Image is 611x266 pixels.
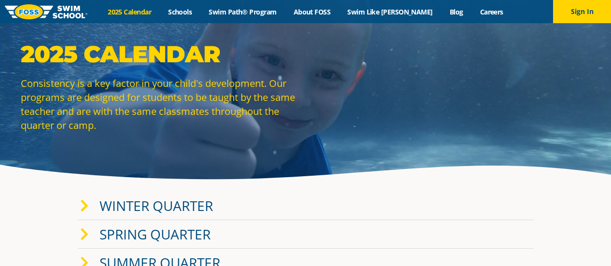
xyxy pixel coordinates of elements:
a: Swim Like [PERSON_NAME] [339,7,441,16]
a: Winter Quarter [99,196,213,215]
a: Swim Path® Program [200,7,285,16]
p: Consistency is a key factor in your child's development. Our programs are designed for students t... [21,76,301,132]
a: Careers [471,7,512,16]
a: Blog [441,7,471,16]
a: 2025 Calendar [99,7,160,16]
strong: 2025 Calendar [21,40,220,68]
a: Spring Quarter [99,225,211,243]
a: Schools [160,7,200,16]
img: FOSS Swim School Logo [5,4,87,19]
a: About FOSS [285,7,339,16]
